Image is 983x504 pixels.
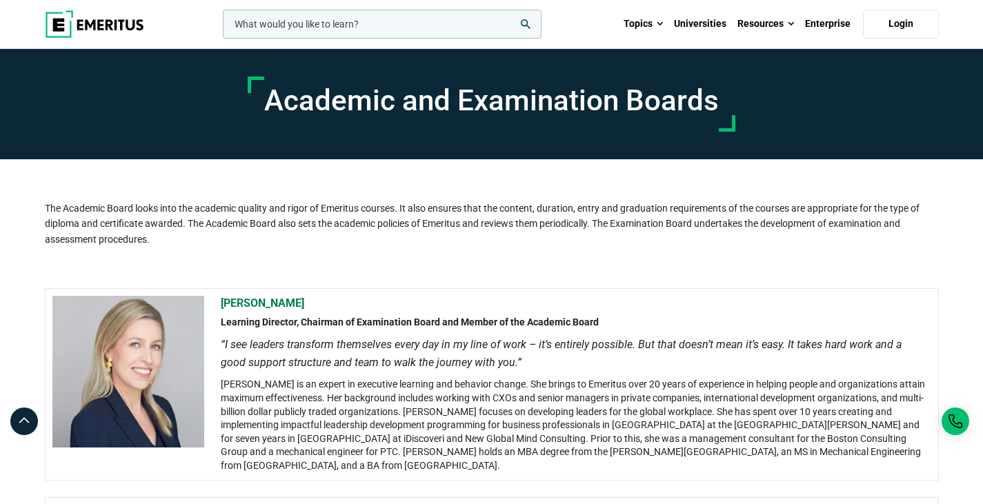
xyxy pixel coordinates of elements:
h2: [PERSON_NAME] [221,296,929,311]
p: The Academic Board looks into the academic quality and rigor of Emeritus courses. It also ensures... [45,159,939,247]
div: [PERSON_NAME] is an expert in executive learning and behavior change. She brings to Emeritus over... [221,336,929,472]
a: Login [863,10,939,39]
h1: Academic and Examination Boards [264,83,719,118]
h2: Learning Director, Chairman of Examination Board and Member of the Academic Board [221,316,929,330]
img: ashley_chiampo-300x300-1 [52,296,204,447]
input: woocommerce-product-search-field-0 [223,10,542,39]
i: “I see leaders transform themselves every day in my line of work – it’s entirely possible. But th... [221,336,929,371]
